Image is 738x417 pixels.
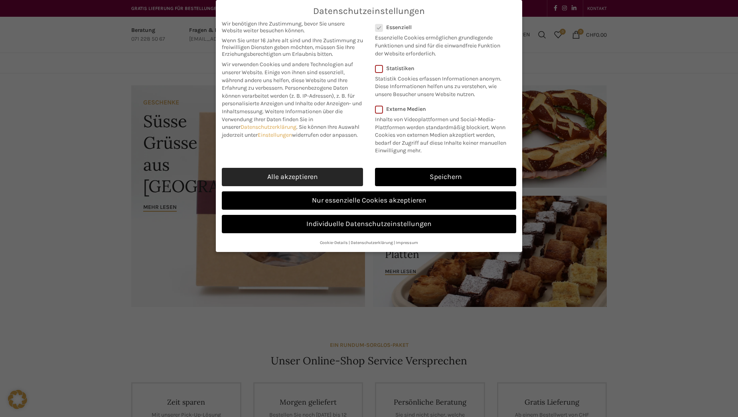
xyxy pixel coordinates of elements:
span: Datenschutzeinstellungen [313,6,425,16]
a: Einstellungen [258,132,292,138]
span: Wir benötigen Ihre Zustimmung, bevor Sie unsere Website weiter besuchen können. [222,20,363,34]
span: Sie können Ihre Auswahl jederzeit unter widerrufen oder anpassen. [222,124,359,138]
label: Statistiken [375,65,506,72]
p: Essenzielle Cookies ermöglichen grundlegende Funktionen und sind für die einwandfreie Funktion de... [375,31,506,57]
a: Alle akzeptieren [222,168,363,186]
a: Datenschutzerklärung [241,124,296,130]
span: Personenbezogene Daten können verarbeitet werden (z. B. IP-Adressen), z. B. für personalisierte A... [222,85,362,115]
a: Impressum [396,240,418,245]
p: Inhalte von Videoplattformen und Social-Media-Plattformen werden standardmäßig blockiert. Wenn Co... [375,112,511,155]
a: Speichern [375,168,516,186]
span: Weitere Informationen über die Verwendung Ihrer Daten finden Sie in unserer . [222,108,343,130]
label: Essenziell [375,24,506,31]
span: Wir verwenden Cookies und andere Technologien auf unserer Website. Einige von ihnen sind essenzie... [222,61,353,91]
label: Externe Medien [375,106,511,112]
a: Datenschutzerklärung [351,240,393,245]
a: Individuelle Datenschutzeinstellungen [222,215,516,233]
a: Nur essenzielle Cookies akzeptieren [222,191,516,210]
a: Cookie-Details [320,240,348,245]
p: Statistik Cookies erfassen Informationen anonym. Diese Informationen helfen uns zu verstehen, wie... [375,72,506,98]
span: Wenn Sie unter 16 Jahre alt sind und Ihre Zustimmung zu freiwilligen Diensten geben möchten, müss... [222,37,363,57]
